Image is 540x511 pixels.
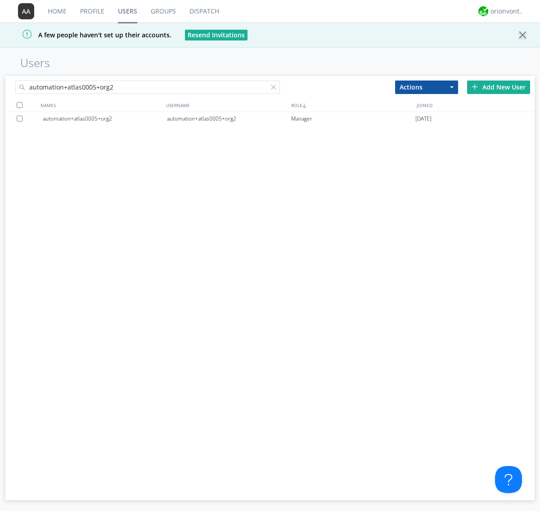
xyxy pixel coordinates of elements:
div: NAMES [38,99,164,112]
img: 373638.png [18,3,34,19]
iframe: Toggle Customer Support [495,466,522,493]
button: Resend Invitations [185,30,247,40]
div: USERNAME [164,99,289,112]
div: orionvontas+atlas+automation+org2 [490,7,524,16]
span: [DATE] [415,112,432,126]
div: automation+atlas0005+org2 [43,112,167,126]
img: plus.svg [472,84,478,90]
div: automation+atlas0005+org2 [167,112,291,126]
img: 29d36aed6fa347d5a1537e7736e6aa13 [478,6,488,16]
a: automation+atlas0005+org2automation+atlas0005+org2Manager[DATE] [5,112,535,126]
div: Manager [291,112,415,126]
div: ROLE [289,99,414,112]
div: JOINED [414,99,540,112]
button: Actions [395,81,458,94]
div: Add New User [467,81,530,94]
input: Search users [15,81,280,94]
span: A few people haven't set up their accounts. [7,31,171,39]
